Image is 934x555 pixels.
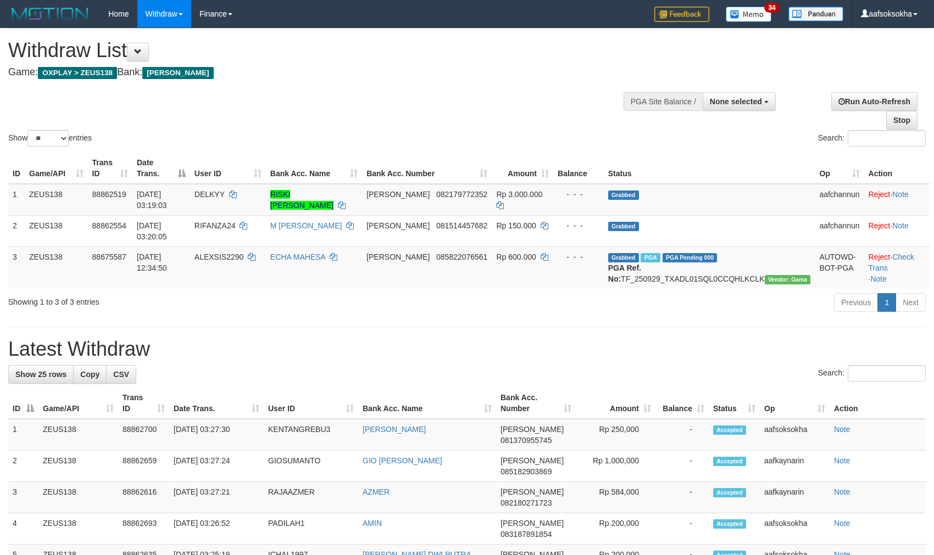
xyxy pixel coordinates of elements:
[8,513,38,545] td: 4
[169,388,264,419] th: Date Trans.: activate to sort column ascending
[169,513,264,545] td: [DATE] 03:26:52
[266,153,362,184] th: Bank Acc. Name: activate to sort column ascending
[73,365,107,384] a: Copy
[726,7,772,22] img: Button%20Memo.svg
[8,184,25,216] td: 1
[8,388,38,419] th: ID: activate to sort column descending
[576,451,655,482] td: Rp 1,000,000
[501,456,564,465] span: [PERSON_NAME]
[169,482,264,513] td: [DATE] 03:27:21
[553,153,604,184] th: Balance
[501,519,564,528] span: [PERSON_NAME]
[363,456,442,465] a: GIO [PERSON_NAME]
[886,111,918,130] a: Stop
[169,419,264,451] td: [DATE] 03:27:30
[869,253,914,272] a: Check Trans
[655,419,709,451] td: -
[25,246,88,289] td: ZEUS138
[264,419,358,451] td: KENTANGREBU3
[501,436,552,445] span: Copy 081370955745 to clipboard
[8,482,38,513] td: 3
[624,92,703,111] div: PGA Site Balance /
[38,67,117,79] span: OXPLAY > ZEUS138
[501,425,564,434] span: [PERSON_NAME]
[818,130,926,147] label: Search:
[877,293,896,312] a: 1
[496,221,536,230] span: Rp 150.000
[270,221,342,230] a: M [PERSON_NAME]
[92,253,126,261] span: 88675587
[8,246,25,289] td: 3
[118,419,169,451] td: 88862700
[92,221,126,230] span: 88862554
[760,513,830,545] td: aafsoksokha
[137,190,167,210] span: [DATE] 03:19:03
[8,215,25,246] td: 2
[655,388,709,419] th: Balance: activate to sort column ascending
[870,274,887,283] a: Note
[264,482,358,513] td: RAJAAZMER
[436,253,487,261] span: Copy 085822076561 to clipboard
[576,388,655,419] th: Amount: activate to sort column ascending
[358,388,496,419] th: Bank Acc. Name: activate to sort column ascending
[604,246,815,289] td: TF_250929_TXADL01SQL0CCQHLKCLK
[8,292,381,307] div: Showing 1 to 3 of 3 entries
[8,451,38,482] td: 2
[831,92,918,111] a: Run Auto-Refresh
[113,370,129,379] span: CSV
[760,482,830,513] td: aafkaynarin
[760,388,830,419] th: Op: activate to sort column ascending
[8,365,74,384] a: Show 25 rows
[118,513,169,545] td: 88862693
[713,519,746,529] span: Accepted
[710,97,762,106] span: None selected
[608,190,639,200] span: Grabbed
[25,215,88,246] td: ZEUS138
[8,5,92,22] img: MOTION_logo.png
[760,419,830,451] td: aafsoksokha
[88,153,132,184] th: Trans ID: activate to sort column ascending
[834,487,850,496] a: Note
[363,519,382,528] a: AMIN
[576,513,655,545] td: Rp 200,000
[703,92,776,111] button: None selected
[501,467,552,476] span: Copy 085182903869 to clipboard
[864,215,930,246] td: ·
[655,513,709,545] td: -
[492,153,553,184] th: Amount: activate to sort column ascending
[576,419,655,451] td: Rp 250,000
[869,190,891,199] a: Reject
[608,222,639,231] span: Grabbed
[264,513,358,545] td: PADILAH1
[80,370,99,379] span: Copy
[137,253,167,272] span: [DATE] 12:34:50
[142,67,213,79] span: [PERSON_NAME]
[713,457,746,466] span: Accepted
[137,221,167,241] span: [DATE] 03:20:05
[864,184,930,216] td: ·
[38,451,118,482] td: ZEUS138
[848,130,926,147] input: Search:
[830,388,926,419] th: Action
[38,388,118,419] th: Game/API: activate to sort column ascending
[496,190,542,199] span: Rp 3.000.000
[815,184,864,216] td: aafchannun
[194,253,244,261] span: ALEXSIS2290
[25,153,88,184] th: Game/API: activate to sort column ascending
[436,221,487,230] span: Copy 081514457682 to clipboard
[663,253,718,262] span: PGA Pending
[8,130,92,147] label: Show entries
[655,451,709,482] td: -
[38,513,118,545] td: ZEUS138
[118,451,169,482] td: 88862659
[132,153,190,184] th: Date Trans.: activate to sort column descending
[558,189,599,200] div: - - -
[501,487,564,496] span: [PERSON_NAME]
[190,153,266,184] th: User ID: activate to sort column ascending
[892,190,909,199] a: Note
[363,425,426,434] a: [PERSON_NAME]
[815,153,864,184] th: Op: activate to sort column ascending
[27,130,69,147] select: Showentries
[834,293,878,312] a: Previous
[366,190,430,199] span: [PERSON_NAME]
